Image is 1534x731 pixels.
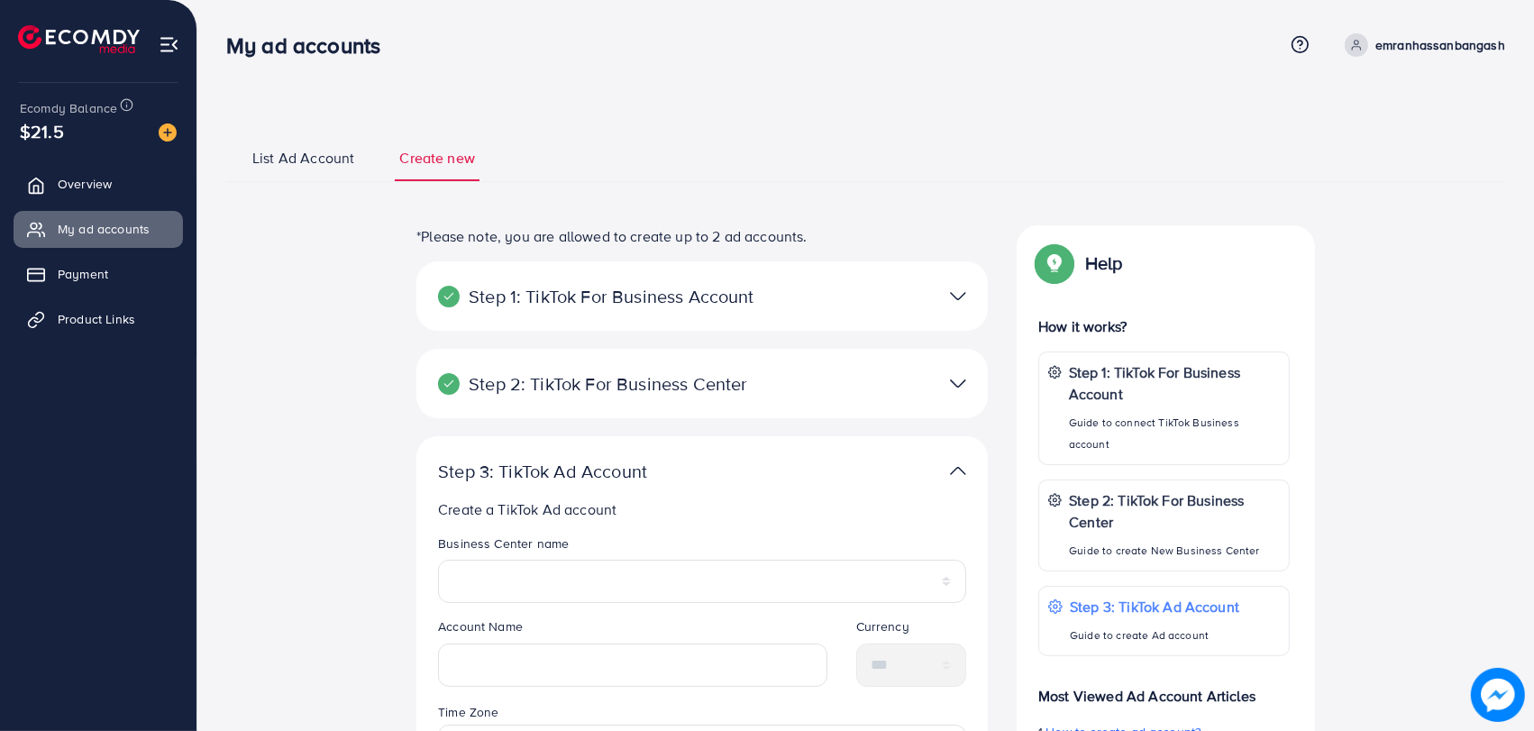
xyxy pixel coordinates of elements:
span: Payment [58,265,108,283]
p: Create a TikTok Ad account [438,498,973,520]
span: $21.5 [20,118,64,144]
span: My ad accounts [58,220,150,238]
h3: My ad accounts [226,32,395,59]
p: Step 1: TikTok For Business Account [1069,361,1280,405]
p: Guide to create New Business Center [1069,540,1280,562]
img: menu [159,34,179,55]
img: TikTok partner [950,458,966,484]
p: Step 1: TikTok For Business Account [438,286,781,307]
img: logo [18,25,140,53]
p: Help [1085,252,1123,274]
span: Product Links [58,310,135,328]
p: Guide to create Ad account [1070,625,1239,646]
a: Product Links [14,301,183,337]
legend: Account Name [438,617,827,643]
p: Most Viewed Ad Account Articles [1038,671,1290,707]
img: Popup guide [1038,247,1071,279]
p: Step 3: TikTok Ad Account [1070,596,1239,617]
span: List Ad Account [252,148,354,169]
a: emranhassanbangash [1338,33,1505,57]
p: Step 2: TikTok For Business Center [438,373,781,395]
p: *Please note, you are allowed to create up to 2 ad accounts. [416,225,988,247]
a: Overview [14,166,183,202]
p: Guide to connect TikTok Business account [1069,412,1280,455]
p: How it works? [1038,315,1290,337]
a: My ad accounts [14,211,183,247]
a: Payment [14,256,183,292]
p: Step 3: TikTok Ad Account [438,461,781,482]
span: Ecomdy Balance [20,99,117,117]
legend: Currency [856,617,967,643]
label: Time Zone [438,703,498,721]
span: Overview [58,175,112,193]
p: emranhassanbangash [1375,34,1505,56]
legend: Business Center name [438,535,966,560]
img: image [159,123,177,142]
img: TikTok partner [950,370,966,397]
img: image [1471,668,1525,722]
p: Step 2: TikTok For Business Center [1069,489,1280,533]
img: TikTok partner [950,283,966,309]
span: Create new [399,148,475,169]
